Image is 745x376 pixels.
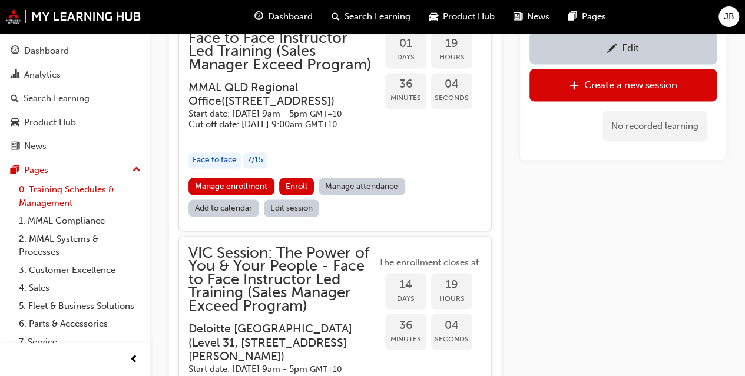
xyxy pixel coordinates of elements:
[431,278,472,291] span: 19
[188,321,357,362] h3: Deloitte [GEOGRAPHIC_DATA] ( Level 31, [STREET_ADDRESS][PERSON_NAME] )
[569,81,580,92] span: plus-icon
[582,10,606,24] span: Pages
[429,9,438,24] span: car-icon
[584,79,677,91] div: Create a new session
[245,5,322,29] a: guage-iconDashboard
[6,9,141,24] img: mmal
[310,364,342,374] span: Australian Eastern Standard Time GMT+10
[14,212,145,230] a: 1. MMAL Compliance
[188,152,241,168] div: Face to face
[188,5,482,221] button: QLD Session: The Power of You & Your People - Face to Face Instructor Led Training (Sales Manager...
[279,178,314,195] button: Enroll
[188,81,357,108] h3: MMAL QLD Regional Office ( [STREET_ADDRESS] )
[431,51,472,64] span: Hours
[5,88,145,109] a: Search Learning
[24,116,76,129] div: Product Hub
[385,78,426,91] span: 36
[322,5,420,29] a: search-iconSearch Learning
[5,159,145,181] button: Pages
[385,91,426,105] span: Minutes
[319,178,405,195] a: Manage attendance
[14,315,145,333] a: 6. Parts & Accessories
[385,332,426,345] span: Minutes
[14,261,145,279] a: 3. Customer Excellence
[14,181,145,212] a: 0. Training Schedules & Management
[376,255,482,269] span: The enrollment closes at
[268,10,313,24] span: Dashboard
[622,42,639,54] div: Edit
[385,278,426,291] span: 14
[11,141,19,152] span: news-icon
[724,10,734,24] span: JB
[14,230,145,261] a: 2. MMAL Systems & Processes
[14,333,145,351] a: 7. Service
[286,181,307,191] span: Enroll
[504,5,559,29] a: news-iconNews
[385,291,426,305] span: Days
[188,119,357,130] h5: Cut off date: [DATE] 9:00am
[431,332,472,345] span: Seconds
[431,291,472,305] span: Hours
[514,9,522,24] span: news-icon
[14,297,145,315] a: 5. Fleet & Business Solutions
[385,37,426,51] span: 01
[607,44,617,55] span: pencil-icon
[431,37,472,51] span: 19
[431,318,472,332] span: 04
[5,112,145,134] a: Product Hub
[264,199,320,217] a: Edit session
[385,318,426,332] span: 36
[130,352,138,367] span: prev-icon
[385,51,426,64] span: Days
[11,46,19,56] span: guage-icon
[11,70,19,81] span: chart-icon
[5,38,145,159] button: DashboardAnalyticsSearch LearningProduct HubNews
[254,9,263,24] span: guage-icon
[14,279,145,297] a: 4. Sales
[568,9,577,24] span: pages-icon
[345,10,410,24] span: Search Learning
[188,108,357,119] h5: Start date: [DATE] 9am - 5pm
[24,92,90,105] div: Search Learning
[443,10,495,24] span: Product Hub
[24,44,69,58] div: Dashboard
[11,118,19,128] span: car-icon
[529,32,717,64] a: Edit
[11,94,19,104] span: search-icon
[188,5,376,72] span: QLD Session: The Power of You & Your People - Face to Face Instructor Led Training (Sales Manager...
[24,68,61,82] div: Analytics
[188,178,274,195] a: Manage enrollment
[310,109,342,119] span: Australian Eastern Standard Time GMT+10
[527,10,549,24] span: News
[188,363,357,374] h5: Start date: [DATE] 9am - 5pm
[5,40,145,62] a: Dashboard
[24,164,48,177] div: Pages
[420,5,504,29] a: car-iconProduct Hub
[718,6,739,27] button: JB
[133,162,141,178] span: up-icon
[243,152,267,168] div: 7 / 15
[24,139,47,153] div: News
[11,165,19,176] span: pages-icon
[332,9,340,24] span: search-icon
[431,78,472,91] span: 04
[305,119,337,129] span: Australian Eastern Standard Time GMT+10
[529,69,717,101] a: Create a new session
[431,91,472,105] span: Seconds
[188,199,259,217] a: Add to calendar
[559,5,615,29] a: pages-iconPages
[5,64,145,86] a: Analytics
[5,135,145,157] a: News
[602,111,707,142] div: No recorded learning
[188,246,376,312] span: VIC Session: The Power of You & Your People - Face to Face Instructor Led Training (Sales Manager...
